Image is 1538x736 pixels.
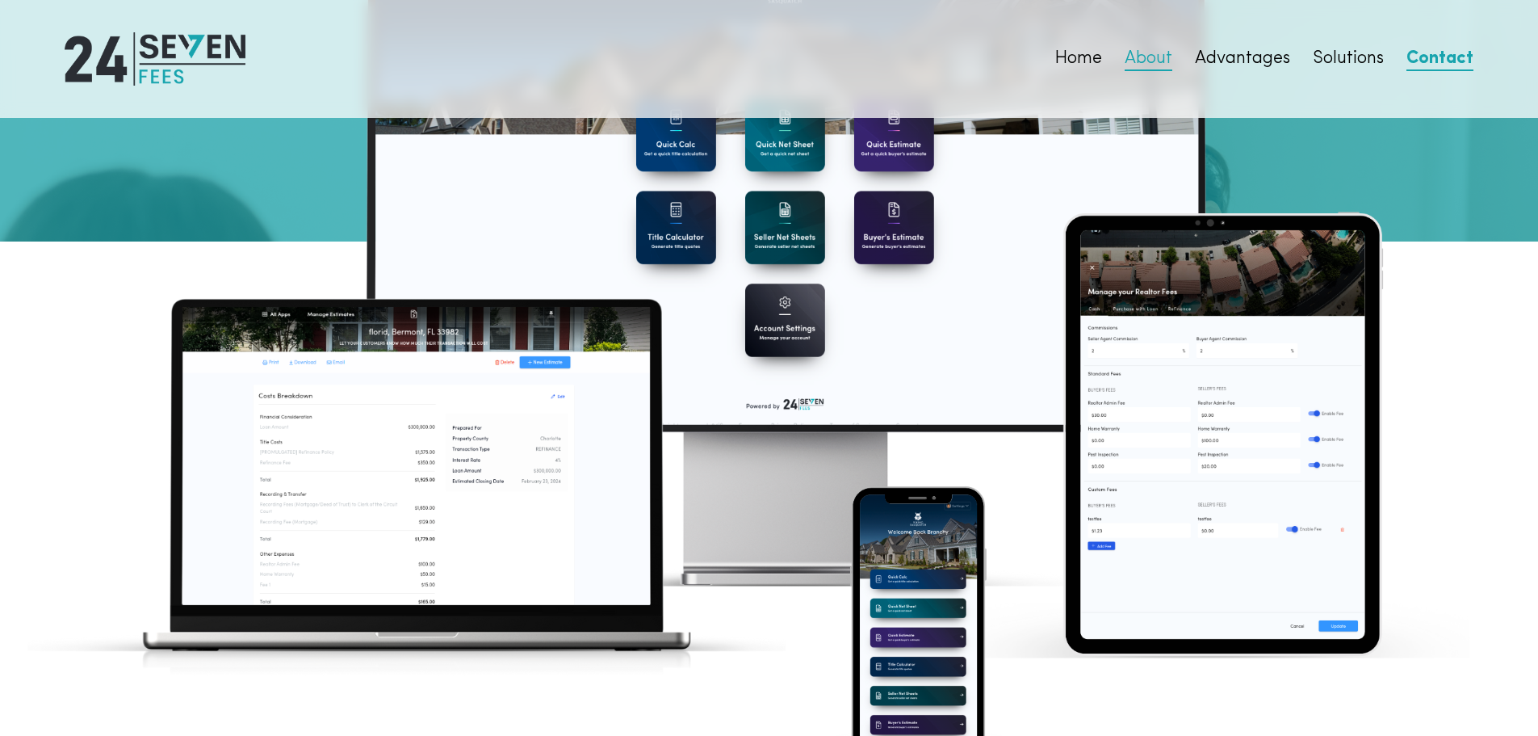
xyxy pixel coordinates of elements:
[65,32,245,86] img: 24|Seven Fees Logo
[1313,48,1384,70] a: Solutions
[1125,48,1172,70] a: About
[1054,48,1102,70] a: Home
[1195,48,1290,70] a: Advantages
[1406,48,1473,70] a: Contact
